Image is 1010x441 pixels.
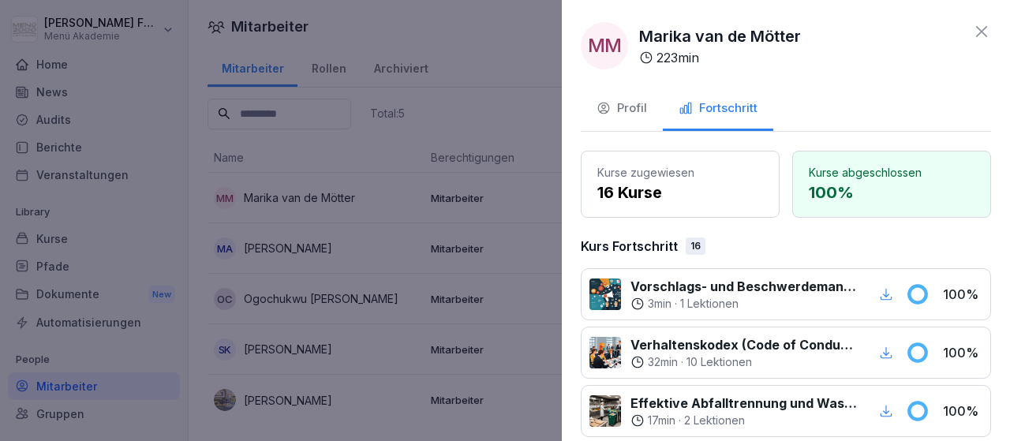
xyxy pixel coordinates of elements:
[943,285,982,304] p: 100 %
[656,48,699,67] p: 223 min
[597,164,763,181] p: Kurse zugewiesen
[630,335,857,354] p: Verhaltenskodex (Code of Conduct) Menü 2000
[648,296,671,312] p: 3 min
[943,402,982,420] p: 100 %
[686,237,705,255] div: 16
[679,99,757,118] div: Fortschritt
[581,237,678,256] p: Kurs Fortschritt
[943,343,982,362] p: 100 %
[630,394,857,413] p: Effektive Abfalltrennung und Wastemanagement im Catering
[581,22,628,69] div: MM
[648,354,678,370] p: 32 min
[630,296,857,312] div: ·
[809,181,974,204] p: 100 %
[648,413,675,428] p: 17 min
[680,296,739,312] p: 1 Lektionen
[663,88,773,131] button: Fortschritt
[597,99,647,118] div: Profil
[630,413,857,428] div: ·
[597,181,763,204] p: 16 Kurse
[630,354,857,370] div: ·
[639,24,801,48] p: Marika van de Mötter
[809,164,974,181] p: Kurse abgeschlossen
[581,88,663,131] button: Profil
[686,354,752,370] p: 10 Lektionen
[630,277,857,296] p: Vorschlags- und Beschwerdemanagement bei Menü 2000
[684,413,745,428] p: 2 Lektionen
